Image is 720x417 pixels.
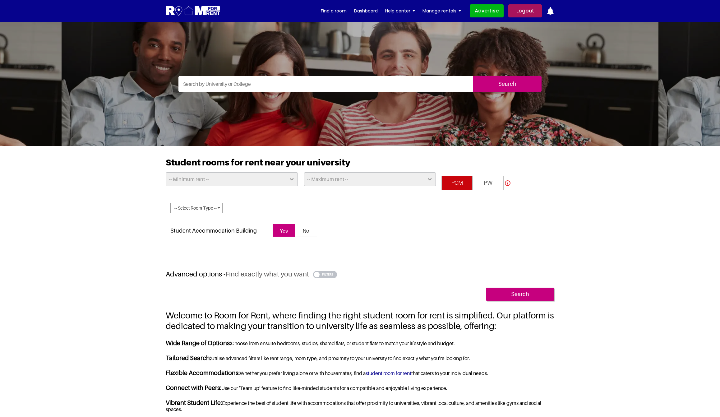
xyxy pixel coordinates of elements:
[166,380,554,395] li: Use our ‘Team up’ feature to find like-minded students for a compatible and enjoyable living expe...
[166,270,554,278] h3: Advanced options -
[166,339,231,347] h5: Wide Range of Options:
[166,399,222,406] h5: Vibrant Student Life:
[295,224,317,237] span: No
[170,227,257,234] h5: Student Accommodation Building
[166,157,554,172] h1: Student rooms for rent near your university
[166,384,221,392] h5: Connect with Peers:
[505,180,510,186] img: info.svg
[470,4,504,17] a: Advertise
[473,76,542,92] input: Search
[166,350,554,365] li: Utilise advanced filters like rent range, room type, and proximity to your university to find exa...
[166,5,221,17] img: Logo for Room for Rent, featuring a welcoming design with a house icon and modern typography
[166,336,554,350] li: Choose from ensuite bedrooms, studios, shared flats, or student flats to match your lifestyle and...
[166,395,554,416] li: Experience the best of student life with accommodations that offer proximity to universities, vib...
[273,224,295,237] span: Yes
[174,205,217,211] span: -- Select Room Type --
[486,288,554,301] input: Search
[178,76,473,92] input: Search by University or College
[166,310,554,336] h2: Welcome to Room for Rent, where finding the right student room for rent is simplified. Our platfo...
[385,6,415,16] a: Help center
[166,369,240,377] h5: Flexible Accommodations:
[170,203,223,213] button: -- Select Room Type --
[547,7,554,15] img: ic-notification
[354,6,378,16] a: Dashboard
[166,354,211,362] h5: Tailored Search:
[508,4,542,17] a: Logout
[321,6,347,16] a: Find a room
[422,6,461,16] a: Manage rentals
[366,370,411,376] a: student room for rent
[441,176,473,190] span: PCM
[225,270,309,278] span: Find exactly what you want
[166,365,554,380] li: Whether you prefer living alone or with housemates, find a that caters to your individual needs.
[473,176,504,190] span: PW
